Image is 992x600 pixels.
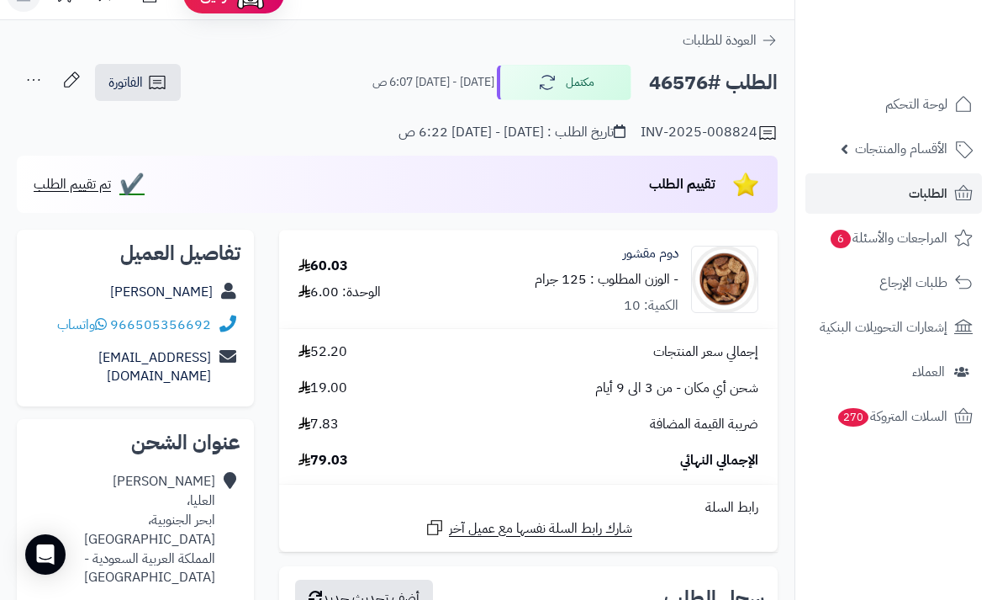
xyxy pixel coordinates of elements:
span: العودة للطلبات [683,30,757,50]
span: السلات المتروكة [836,405,947,428]
span: لوحة التحكم [885,93,947,116]
span: الأقسام والمنتجات [855,137,947,161]
span: تقييم الطلب [649,174,715,194]
a: واتساب [57,315,107,335]
img: 1639900622-Doum-90x90.jpg [692,246,757,313]
span: إشعارات التحويلات البنكية [820,316,947,339]
span: العملاء [912,360,945,384]
div: الوحدة: 6.00 [298,283,381,302]
span: إجمالي سعر المنتجات [653,342,758,362]
span: 19.00 [298,379,347,398]
div: 60.03 [298,257,348,276]
a: [EMAIL_ADDRESS][DOMAIN_NAME] [98,348,211,387]
span: شارك رابط السلة نفسها مع عميل آخر [449,519,632,539]
div: Open Intercom Messenger [25,534,66,575]
button: مكتمل [497,65,631,100]
a: السلات المتروكة270 [805,396,982,437]
div: [PERSON_NAME] العليا، ابحر الجنوبية، [GEOGRAPHIC_DATA] المملكة العربية السعودية - [GEOGRAPHIC_DATA] [30,472,215,587]
small: - الوزن المطلوب : 125 جرام [535,269,678,289]
a: ✔️ تم تقييم الطلب [34,174,145,194]
a: طلبات الإرجاع [805,263,982,303]
span: طلبات الإرجاع [879,271,947,295]
h2: تفاصيل العميل [30,243,240,263]
span: 79.03 [298,451,348,470]
span: 7.83 [298,415,339,434]
span: 6 [831,230,851,248]
div: رابط السلة [286,498,771,518]
a: المراجعات والأسئلة6 [805,218,982,258]
div: تاريخ الطلب : [DATE] - [DATE] 6:22 ص [398,123,625,142]
span: الفاتورة [108,72,143,93]
div: الكمية: 10 [624,296,678,316]
img: logo-2.png [878,45,976,81]
span: الطلبات [909,182,947,205]
a: العملاء [805,352,982,392]
a: 966505356692 [110,315,211,335]
h2: عنوان الشحن [30,433,240,453]
a: لوحة التحكم [805,84,982,125]
h2: الطلب #46576 [649,66,778,100]
span: 52.20 [298,342,347,362]
a: دوم مقشور [623,244,678,263]
span: ضريبة القيمة المضافة [650,415,758,434]
a: العودة للطلبات [683,30,778,50]
a: إشعارات التحويلات البنكية [805,307,982,348]
span: المراجعات والأسئلة [829,226,947,250]
span: شحن أي مكان - من 3 الى 9 أيام [595,379,758,398]
span: ✔️ [119,174,145,194]
div: INV-2025-008824 [641,123,778,143]
a: الطلبات [805,173,982,214]
span: الإجمالي النهائي [680,451,758,470]
a: الفاتورة [95,64,181,101]
span: 270 [838,408,868,427]
a: شارك رابط السلة نفسها مع عميل آخر [425,518,632,539]
a: [PERSON_NAME] [110,282,213,302]
small: [DATE] - [DATE] 6:07 ص [372,74,494,91]
span: تم تقييم الطلب [34,174,111,194]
